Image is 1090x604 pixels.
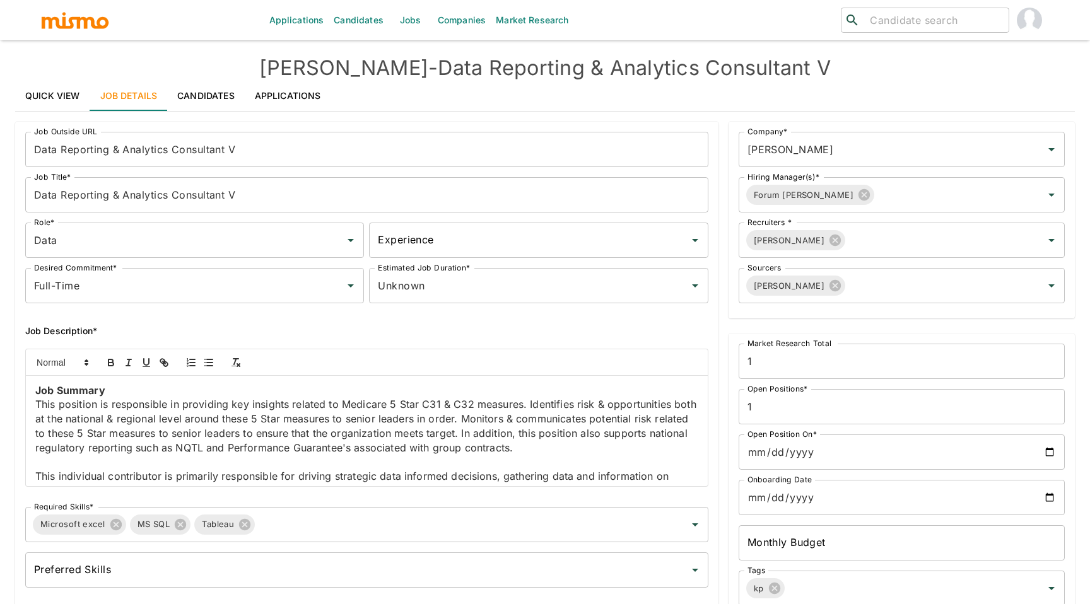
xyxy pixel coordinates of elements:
div: Microsoft excel [33,514,126,535]
strong: Job Summary [35,384,105,397]
label: Market Research Total [747,338,831,349]
p: This position is responsible in providing key insights related to Medicare 5 Star C31 & C32 measu... [35,397,698,455]
h4: [PERSON_NAME] - Data Reporting & Analytics Consultant V [15,55,1075,81]
h6: Job Description* [25,323,708,339]
div: [PERSON_NAME] [746,276,846,296]
a: Candidates [167,81,245,111]
button: Open [342,231,360,249]
label: Open Positions* [747,383,808,394]
div: [PERSON_NAME] [746,230,846,250]
label: Required Skills* [34,501,94,512]
div: Tableau [194,514,255,535]
button: Open [1043,231,1060,249]
img: Paola Pacheco [1017,8,1042,33]
label: Sourcers [747,262,781,273]
button: Open [686,231,704,249]
label: Estimated Job Duration* [378,262,470,273]
span: [PERSON_NAME] [746,233,833,248]
label: Company* [747,126,787,137]
span: Tableau [194,517,242,531]
span: MS SQL [130,517,178,531]
label: Recruiters * [747,217,792,228]
div: MS SQL [130,514,191,535]
a: Job Details [90,81,168,111]
label: Hiring Manager(s)* [747,171,819,182]
label: Job Title* [34,171,71,182]
button: Open [1043,141,1060,158]
div: kp [746,578,785,598]
div: Forum [PERSON_NAME] [746,185,874,205]
span: Forum [PERSON_NAME] [746,188,861,202]
button: Open [686,277,704,294]
label: Onboarding Date [747,474,812,485]
span: kp [746,581,771,596]
button: Open [1043,579,1060,597]
button: Open [686,561,704,579]
span: [PERSON_NAME] [746,279,833,293]
p: This individual contributor is primarily responsible for driving strategic data informed decision... [35,469,698,541]
label: Desired Commitment* [34,262,117,273]
label: Role* [34,217,54,228]
button: Open [1043,186,1060,204]
a: Applications [245,81,331,111]
input: Candidate search [865,11,1004,29]
label: Job Outside URL [34,126,97,137]
img: logo [40,11,110,30]
button: Open [1043,277,1060,294]
label: Open Position On* [747,429,817,439]
button: Open [342,277,360,294]
button: Open [686,516,704,533]
span: Microsoft excel [33,517,113,531]
a: Quick View [15,81,90,111]
label: Tags [747,565,765,576]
